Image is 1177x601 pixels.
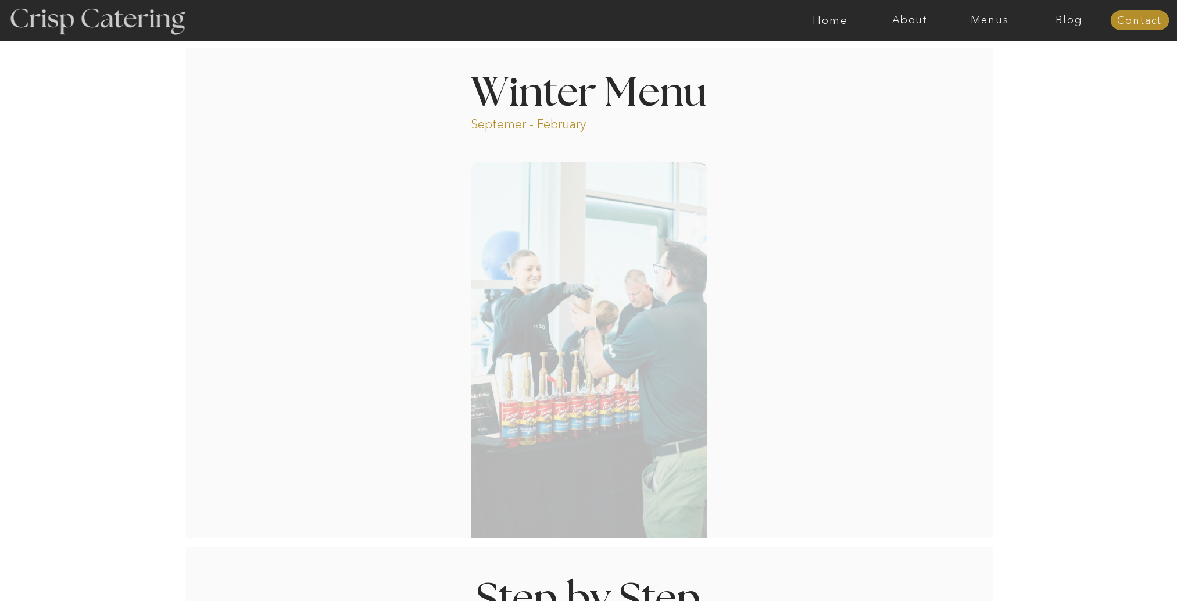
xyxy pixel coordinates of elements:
[427,73,750,108] h1: Winter Menu
[950,15,1029,26] a: Menus
[471,116,631,129] p: Septemer - February
[1110,15,1169,27] a: Contact
[1029,15,1109,26] a: Blog
[870,15,950,26] a: About
[790,15,870,26] a: Home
